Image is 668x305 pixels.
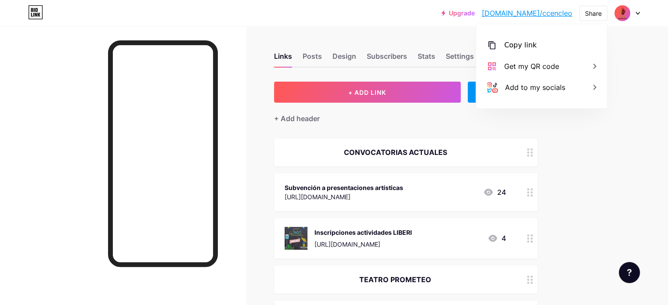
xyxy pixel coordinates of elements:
[285,227,307,250] img: Inscripciones actividades LIBERI
[482,8,572,18] a: [DOMAIN_NAME]/ccencleo
[285,192,403,201] div: [URL][DOMAIN_NAME]
[332,51,356,67] div: Design
[483,187,506,197] div: 24
[446,51,474,67] div: Settings
[504,61,559,72] div: Get my QR code
[274,51,292,67] div: Links
[367,51,407,67] div: Subscribers
[285,183,403,192] div: Subvención a presentaciones artísticas
[505,82,565,93] div: Add to my socials
[418,51,435,67] div: Stats
[274,82,461,103] button: + ADD LINK
[614,5,631,22] img: CCE Núcleo Pichincha
[441,10,475,17] a: Upgrade
[285,274,506,285] div: TEATRO PROMETEO
[348,89,386,96] span: + ADD LINK
[468,82,538,103] div: + ADD EMBED
[314,240,412,249] div: [URL][DOMAIN_NAME]
[285,147,506,158] div: CONVOCATORIAS ACTUALES
[504,40,537,50] div: Copy link
[314,228,412,237] div: Inscripciones actividades LIBERI
[303,51,322,67] div: Posts
[274,113,320,124] div: + Add header
[585,9,602,18] div: Share
[487,233,506,244] div: 4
